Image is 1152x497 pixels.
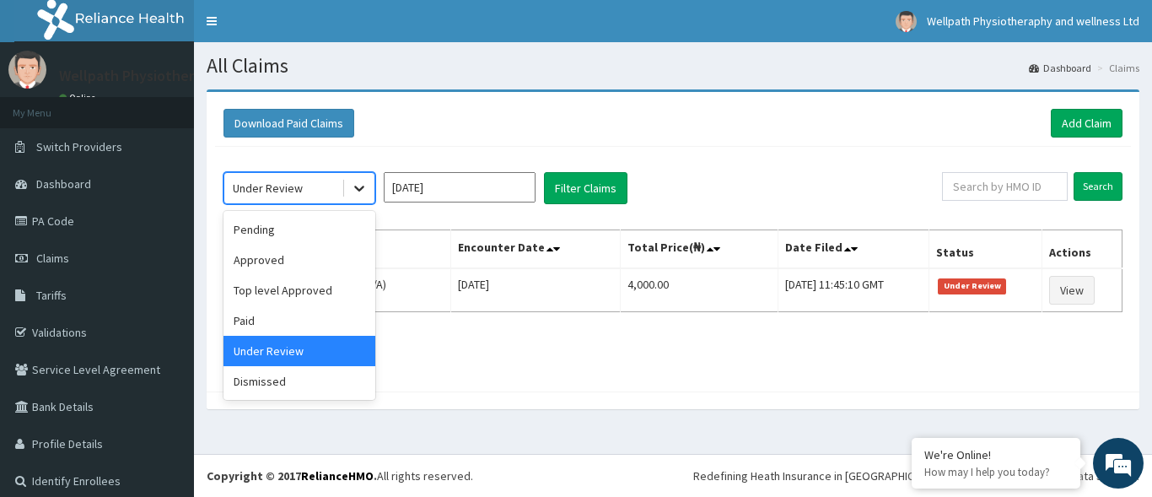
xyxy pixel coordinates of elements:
span: Under Review [938,278,1006,294]
img: User Image [896,11,917,32]
a: RelianceHMO [301,468,374,483]
span: We're online! [98,144,233,315]
span: Claims [36,251,69,266]
div: Under Review [233,180,303,197]
strong: Copyright © 2017 . [207,468,377,483]
div: Approved [223,245,375,275]
a: Dashboard [1029,61,1091,75]
td: [DATE] 11:45:10 GMT [778,268,929,312]
div: Minimize live chat window [277,8,317,49]
th: Total Price(₦) [621,230,778,269]
h1: All Claims [207,55,1139,77]
input: Select Month and Year [384,172,536,203]
th: Actions [1042,230,1122,269]
td: [DATE] [451,268,621,312]
img: d_794563401_company_1708531726252_794563401 [31,84,68,127]
p: How may I help you today? [924,465,1068,479]
button: Filter Claims [544,172,627,204]
div: Pending [223,214,375,245]
div: Top level Approved [223,275,375,305]
p: Wellpath Physiotheraphy and wellness Ltd [59,68,342,84]
textarea: Type your message and hit 'Enter' [8,324,321,383]
div: Dismissed [223,366,375,397]
input: Search [1074,172,1122,201]
span: Dashboard [36,176,91,192]
button: Download Paid Claims [223,109,354,138]
div: We're Online! [924,447,1068,462]
div: Chat with us now [88,95,283,116]
span: Tariffs [36,288,67,303]
div: Paid [223,305,375,336]
footer: All rights reserved. [194,454,1152,497]
a: Add Claim [1051,109,1122,138]
div: Redefining Heath Insurance in [GEOGRAPHIC_DATA] using Telemedicine and Data Science! [693,467,1139,484]
img: User Image [8,51,46,89]
li: Claims [1093,61,1139,75]
span: Switch Providers [36,139,122,154]
input: Search by HMO ID [942,172,1068,201]
div: Under Review [223,336,375,366]
span: Wellpath Physiotheraphy and wellness Ltd [927,14,1139,29]
a: View [1049,276,1095,305]
th: Encounter Date [451,230,621,269]
a: Online [59,92,100,104]
th: Status [929,230,1042,269]
td: 4,000.00 [621,268,778,312]
th: Date Filed [778,230,929,269]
